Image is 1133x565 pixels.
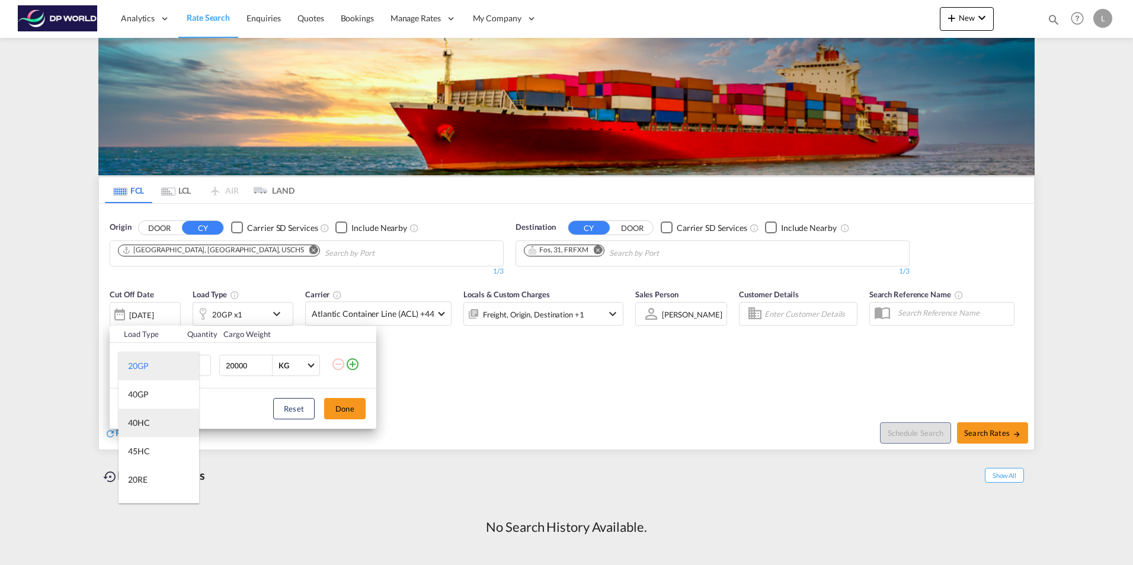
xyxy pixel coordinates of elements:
div: 40HC [128,417,150,429]
div: 20RE [128,474,148,486]
div: 20GP [128,360,149,372]
div: 40GP [128,389,149,400]
div: 45HC [128,445,150,457]
div: 40RE [128,502,148,514]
